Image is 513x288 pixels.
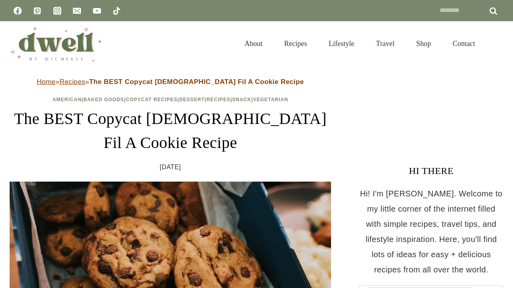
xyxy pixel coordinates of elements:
h3: HI THERE [359,164,503,178]
a: YouTube [89,3,105,19]
span: | | | | | | [53,97,288,102]
a: Shop [405,30,442,58]
span: » » [37,78,304,86]
a: Baked Goods [83,97,124,102]
a: Snack [232,97,251,102]
strong: The BEST Copycat [DEMOGRAPHIC_DATA] Fil A Cookie Recipe [89,78,304,86]
a: American [53,97,82,102]
a: Vegetarian [253,97,288,102]
a: Travel [365,30,405,58]
a: Facebook [10,3,26,19]
a: Recipes [59,78,85,86]
nav: Primary Navigation [234,30,486,58]
h1: The BEST Copycat [DEMOGRAPHIC_DATA] Fil A Cookie Recipe [10,107,331,155]
a: Dessert [179,97,205,102]
p: Hi! I'm [PERSON_NAME]. Welcome to my little corner of the internet filled with simple recipes, tr... [359,186,503,277]
a: Email [69,3,85,19]
a: Copycat Recipes [126,97,178,102]
img: DWELL by michelle [10,25,102,62]
a: Recipes [273,30,318,58]
a: Recipes [206,97,230,102]
a: Pinterest [29,3,45,19]
time: [DATE] [160,161,181,173]
a: TikTok [109,3,125,19]
a: Lifestyle [318,30,365,58]
button: View Search Form [490,37,503,50]
a: Contact [442,30,486,58]
a: Home [37,78,56,86]
a: About [234,30,273,58]
a: Instagram [49,3,65,19]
